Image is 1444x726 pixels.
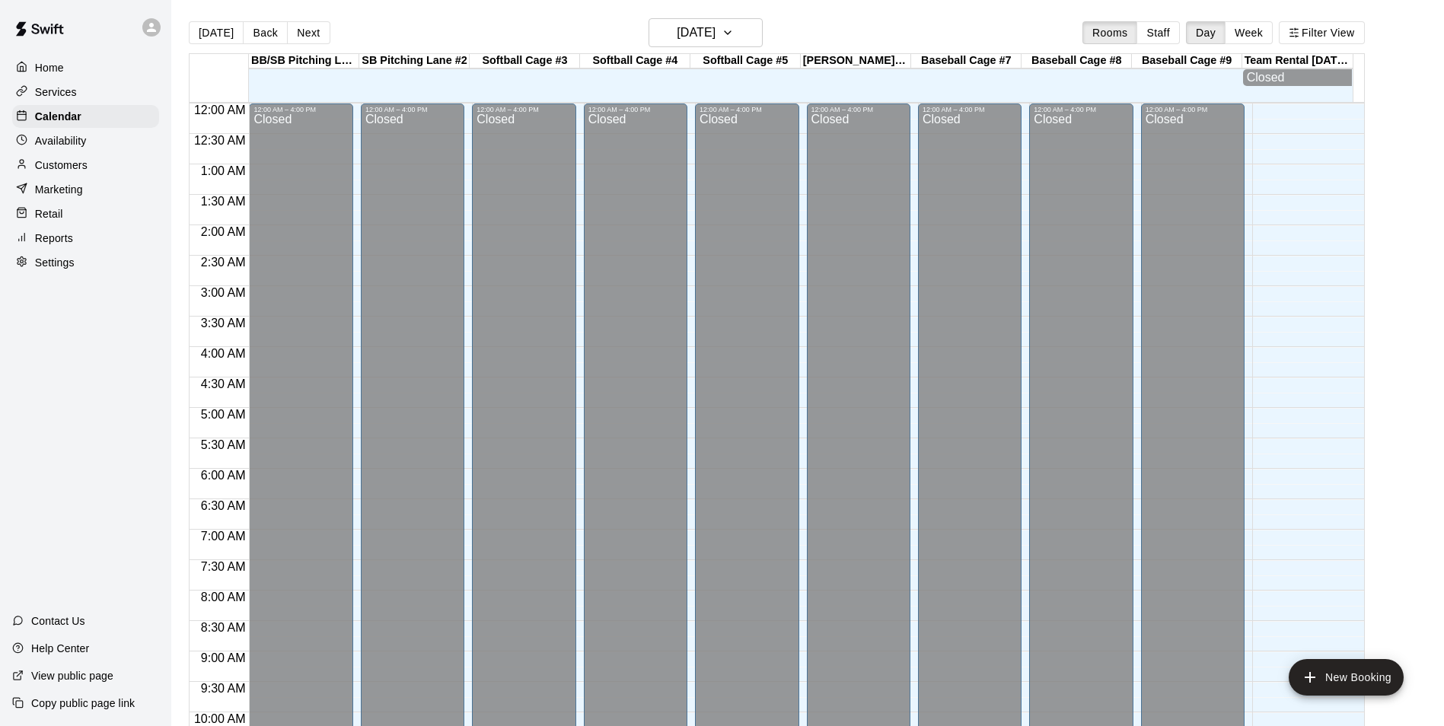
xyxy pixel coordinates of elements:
div: [PERSON_NAME] #6 [801,54,911,68]
span: 12:00 AM [190,103,250,116]
a: Calendar [12,105,159,128]
div: 12:00 AM – 4:00 PM [1146,106,1240,113]
div: 12:00 AM – 4:00 PM [923,106,1017,113]
h6: [DATE] [677,22,716,43]
div: Softball Cage #4 [580,54,690,68]
button: Filter View [1279,21,1364,44]
p: Calendar [35,109,81,124]
button: Rooms [1082,21,1137,44]
p: Help Center [31,641,89,656]
a: Services [12,81,159,103]
span: 8:00 AM [197,591,250,603]
span: 10:00 AM [190,712,250,725]
a: Retail [12,202,159,225]
span: 5:00 AM [197,408,250,421]
span: 6:00 AM [197,469,250,482]
span: 9:30 AM [197,682,250,695]
div: 12:00 AM – 4:00 PM [365,106,460,113]
button: Next [287,21,330,44]
div: 12:00 AM – 4:00 PM [253,106,348,113]
span: 2:30 AM [197,256,250,269]
div: 12:00 AM – 4:00 PM [1034,106,1128,113]
a: Availability [12,129,159,152]
span: 7:00 AM [197,530,250,543]
div: 12:00 AM – 4:00 PM [811,106,906,113]
span: 2:00 AM [197,225,250,238]
p: Contact Us [31,613,85,629]
div: BB/SB Pitching Lane #1 [249,54,359,68]
span: 3:00 AM [197,286,250,299]
div: Softball Cage #3 [470,54,580,68]
span: 8:30 AM [197,621,250,634]
div: Baseball Cage #9 [1132,54,1242,68]
button: [DATE] [649,18,763,47]
p: Settings [35,255,75,270]
p: Home [35,60,64,75]
span: 12:30 AM [190,134,250,147]
a: Customers [12,154,159,177]
p: Retail [35,206,63,221]
p: Copy public page link [31,696,135,711]
span: 3:30 AM [197,317,250,330]
button: add [1289,659,1404,696]
div: 12:00 AM – 4:00 PM [588,106,683,113]
p: Services [35,84,77,100]
span: 6:30 AM [197,499,250,512]
div: Baseball Cage #7 [911,54,1022,68]
p: Customers [35,158,88,173]
div: Closed [1247,71,1348,84]
a: Reports [12,227,159,250]
p: Reports [35,231,73,246]
span: 4:30 AM [197,377,250,390]
a: Settings [12,251,159,274]
button: [DATE] [189,21,244,44]
span: 1:30 AM [197,195,250,208]
span: 1:00 AM [197,164,250,177]
button: Back [243,21,288,44]
p: View public page [31,668,113,683]
div: Baseball Cage #8 [1022,54,1132,68]
div: 12:00 AM – 4:00 PM [700,106,794,113]
span: 5:30 AM [197,438,250,451]
a: Home [12,56,159,79]
button: Staff [1136,21,1180,44]
p: Marketing [35,182,83,197]
div: Softball Cage #5 [690,54,801,68]
button: Week [1225,21,1273,44]
p: Availability [35,133,87,148]
span: 9:00 AM [197,651,250,664]
a: Marketing [12,178,159,201]
button: Day [1186,21,1226,44]
div: 12:00 AM – 4:00 PM [477,106,571,113]
div: SB Pitching Lane #2 [359,54,470,68]
div: Team Rental [DATE] Special (2 Hours) [1242,54,1353,68]
span: 7:30 AM [197,560,250,573]
span: 4:00 AM [197,347,250,360]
